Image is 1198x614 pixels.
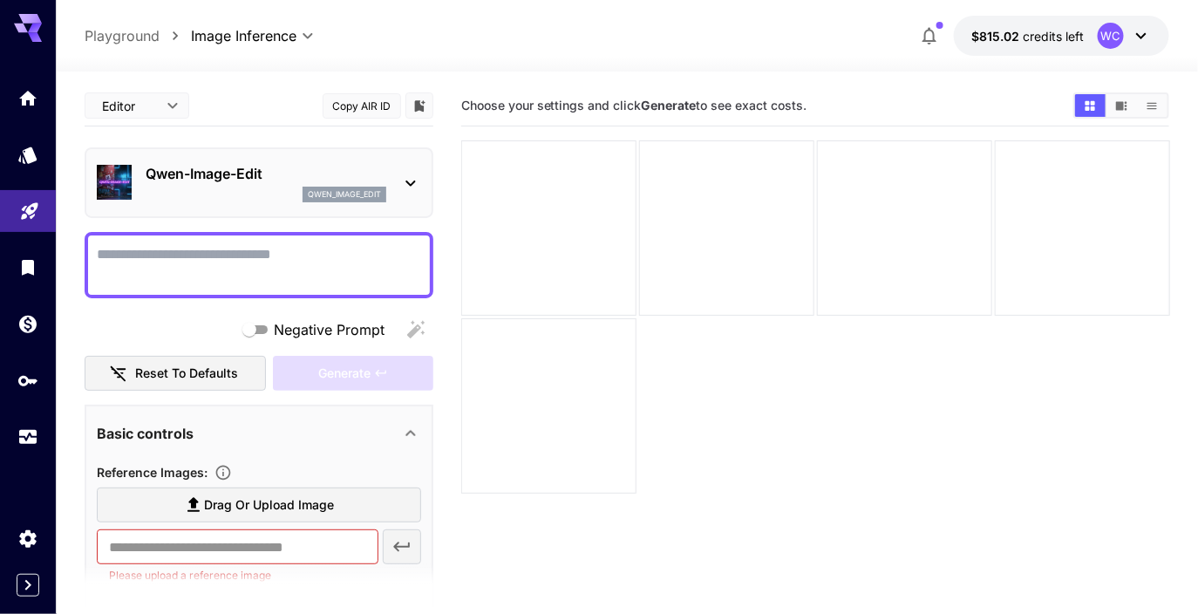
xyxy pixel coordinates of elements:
span: credits left [1023,29,1084,44]
div: $815.02128 [971,27,1084,45]
p: Qwen-Image-Edit [146,163,386,184]
label: Drag or upload image [97,488,421,523]
div: Library [17,256,38,278]
span: Drag or upload image [204,495,334,516]
div: Home [17,87,38,109]
b: Generate [642,98,697,113]
div: Show media in grid viewShow media in video viewShow media in list view [1073,92,1169,119]
div: Qwen-Image-Editqwen_image_edit [97,156,421,209]
p: qwen_image_edit [308,188,381,201]
div: Usage [17,426,38,448]
nav: breadcrumb [85,25,191,46]
button: Copy AIR ID [323,93,401,119]
a: Playground [85,25,160,46]
div: Models [17,144,38,166]
div: Please upload a reference image [273,356,433,392]
button: Expand sidebar [17,574,39,597]
button: Show media in grid view [1075,94,1106,117]
p: Basic controls [97,423,194,444]
button: Reset to defaults [85,356,266,392]
span: $815.02 [971,29,1023,44]
div: WC [1098,23,1124,49]
div: API Keys [17,370,38,392]
button: Show media in list view [1137,94,1167,117]
button: Add to library [412,95,427,116]
span: Editor [102,97,156,115]
div: Wallet [17,313,38,335]
span: Negative Prompt [274,319,385,340]
button: Upload a reference image to guide the result. This is needed for Image-to-Image or Inpainting. Su... [208,464,239,481]
button: Show media in video view [1106,94,1137,117]
span: Reference Images : [97,465,208,480]
div: Settings [17,528,38,549]
button: $815.02128WC [954,16,1169,56]
span: Image Inference [191,25,296,46]
span: Choose your settings and click to see exact costs. [461,98,807,113]
div: Basic controls [97,413,421,454]
div: Playground [19,195,40,217]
